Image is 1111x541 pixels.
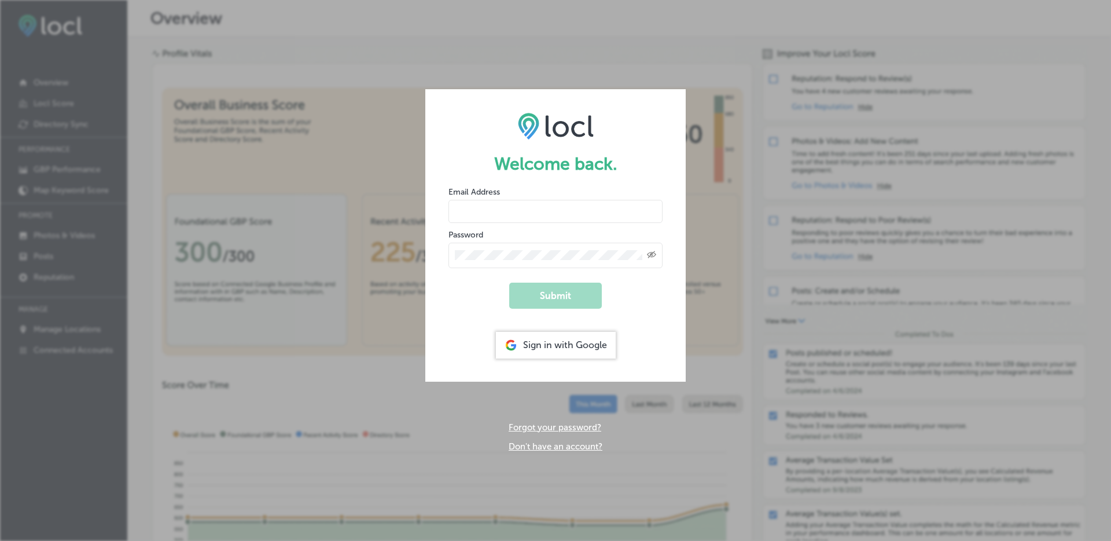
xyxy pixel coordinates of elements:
[518,112,594,139] img: LOCL logo
[509,441,602,452] a: Don't have an account?
[448,187,500,197] label: Email Address
[448,230,483,240] label: Password
[509,283,602,309] button: Submit
[509,422,601,433] a: Forgot your password?
[496,332,616,359] div: Sign in with Google
[448,153,663,174] h1: Welcome back.
[647,250,656,261] span: Toggle password visibility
